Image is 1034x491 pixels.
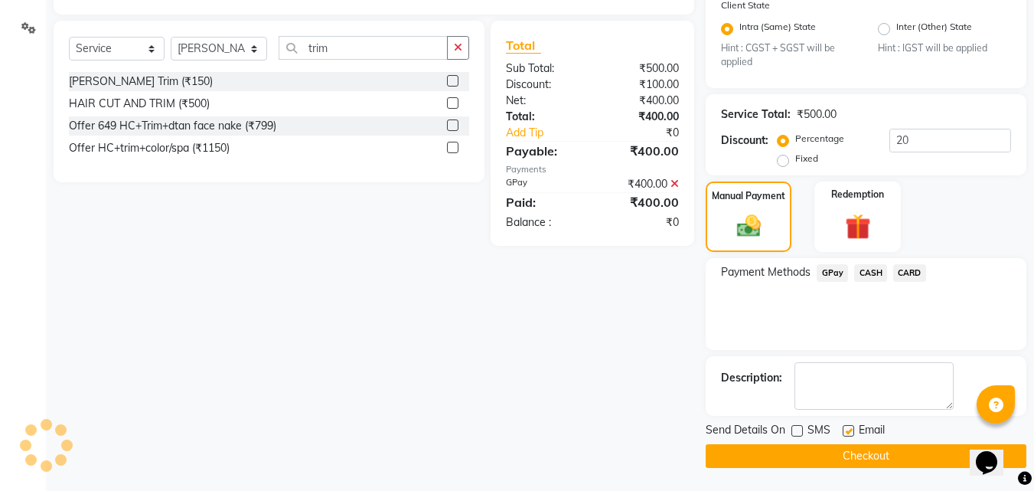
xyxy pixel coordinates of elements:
[506,163,679,176] div: Payments
[279,36,448,60] input: Search or Scan
[494,214,592,231] div: Balance :
[69,118,276,134] div: Offer 649 HC+Trim+dtan face nake (₹799)
[739,20,816,38] label: Intra (Same) State
[859,422,885,441] span: Email
[609,125,691,141] div: ₹0
[706,444,1026,468] button: Checkout
[494,125,608,141] a: Add Tip
[592,93,690,109] div: ₹400.00
[795,152,818,165] label: Fixed
[69,140,230,156] div: Offer HC+trim+color/spa (₹1150)
[69,96,210,112] div: HAIR CUT AND TRIM (₹500)
[721,264,811,280] span: Payment Methods
[494,176,592,192] div: GPay
[494,77,592,93] div: Discount:
[797,106,837,123] div: ₹500.00
[831,188,884,201] label: Redemption
[878,41,1011,55] small: Hint : IGST will be applied
[706,422,785,441] span: Send Details On
[893,264,926,282] span: CARD
[592,176,690,192] div: ₹400.00
[721,41,854,70] small: Hint : CGST + SGST will be applied
[721,106,791,123] div: Service Total:
[729,212,768,240] img: _cash.svg
[494,142,592,160] div: Payable:
[494,109,592,125] div: Total:
[721,133,768,149] div: Discount:
[494,193,592,211] div: Paid:
[592,77,690,93] div: ₹100.00
[69,74,213,90] div: [PERSON_NAME] Trim (₹150)
[807,422,830,441] span: SMS
[506,38,541,54] span: Total
[712,189,785,203] label: Manual Payment
[592,193,690,211] div: ₹400.00
[721,370,782,386] div: Description:
[837,211,879,242] img: _gift.svg
[494,61,592,77] div: Sub Total:
[896,20,972,38] label: Inter (Other) State
[592,109,690,125] div: ₹400.00
[854,264,887,282] span: CASH
[494,93,592,109] div: Net:
[592,61,690,77] div: ₹500.00
[592,214,690,231] div: ₹0
[592,142,690,160] div: ₹400.00
[817,264,848,282] span: GPay
[970,430,1019,476] iframe: chat widget
[795,132,844,146] label: Percentage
